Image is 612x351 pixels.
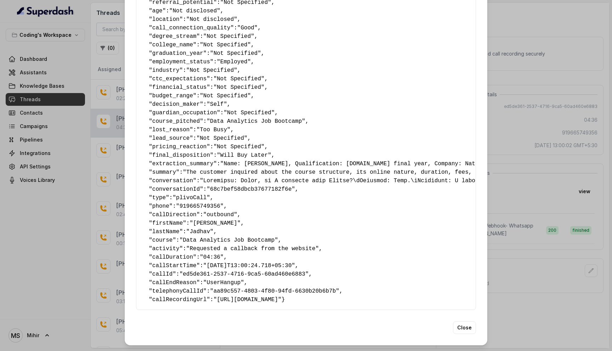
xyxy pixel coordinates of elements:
[152,76,207,82] span: ctc_expectations
[152,203,169,209] span: phone
[237,25,258,31] span: "Good"
[214,76,265,82] span: "Not Specified"
[152,67,180,74] span: industry
[152,263,197,269] span: callStartTime
[152,271,173,277] span: callId
[186,67,237,74] span: "Not Specified"
[152,59,210,65] span: employment_status
[197,135,248,142] span: "Not Specified"
[152,254,193,260] span: callDuration
[203,212,237,218] span: "outbound"
[152,229,180,235] span: lastName
[152,246,180,252] span: activity
[203,33,254,40] span: "Not Specified"
[152,169,176,175] span: summary
[217,152,271,159] span: "Will Buy Later"
[152,135,190,142] span: lead_source
[152,237,173,243] span: course
[169,8,220,14] span: "Not disclosed"
[217,59,251,65] span: "Employed"
[223,110,274,116] span: "Not Specified"
[186,16,237,23] span: "Not disclosed"
[203,263,295,269] span: "[DATE]T13:00:24.718+05:30"
[152,127,190,133] span: lost_reason
[186,246,319,252] span: "Requested a callback from the website"
[152,33,197,40] span: degree_stream
[152,144,207,150] span: pricing_reaction
[214,144,265,150] span: "Not Specified"
[189,220,240,226] span: "[PERSON_NAME]"
[176,203,223,209] span: "919665749356"
[152,16,180,23] span: location
[206,101,227,108] span: "Self"
[152,25,231,31] span: call_connection_quality
[197,127,231,133] span: "Too Busy"
[186,229,214,235] span: "Jadhav"
[152,42,193,48] span: college_name
[152,220,183,226] span: firstName
[200,42,251,48] span: "Not Specified"
[152,84,207,91] span: financial_status
[180,271,309,277] span: "ed5de361-2537-4716-9ca5-60ad460e6883"
[152,280,197,286] span: callEndReason
[203,280,244,286] span: "UserHangup"
[214,297,282,303] span: "[URL][DOMAIN_NAME]"
[152,152,210,159] span: final_disposition
[200,93,251,99] span: "Not Specified"
[210,50,261,57] span: "Not Specified"
[152,161,214,167] span: extraction_summary
[152,8,163,14] span: age
[152,178,193,184] span: conversation
[200,254,223,260] span: "04:36"
[152,101,200,108] span: decision_maker
[152,186,200,192] span: conversationId
[152,195,166,201] span: type
[152,288,203,294] span: telephonyCallId
[206,186,295,192] span: "68c7bef58dbcb37677182f6e"
[210,288,339,294] span: "aa89c557-4803-4f80-94fd-6630b20b6b7b"
[152,110,217,116] span: guardian_occupation
[172,195,210,201] span: "plivoCall"
[152,212,197,218] span: callDirection
[152,93,193,99] span: budget_range
[453,321,476,334] button: Close
[206,118,305,125] span: "Data Analytics Job Bootcamp"
[180,237,278,243] span: "Data Analytics Job Bootcamp"
[152,50,203,57] span: graduation_year
[152,118,200,125] span: course_pitched
[214,84,265,91] span: "Not Specified"
[152,297,207,303] span: callRecordingUrl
